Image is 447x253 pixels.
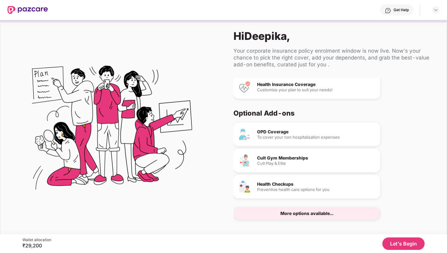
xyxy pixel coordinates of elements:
img: svg+xml;base64,PHN2ZyBpZD0iRHJvcGRvd24tMzJ4MzIiIHhtbG5zPSJodHRwOi8vd3d3LnczLm9yZy8yMDAwL3N2ZyIgd2... [433,7,438,12]
div: Your corporate insurance policy enrolment window is now live. Now's your chance to pick the right... [233,47,437,68]
div: OPD Coverage [257,130,375,134]
img: Health Checkups [238,180,251,193]
div: Hi Deepika , [233,30,437,42]
div: Wallet allocation [22,237,51,242]
div: Cult Play & Elite [257,161,375,165]
div: More options available... [280,211,334,216]
button: Let's Begin [382,237,425,250]
div: Health Checkups [257,182,375,186]
div: To cover your non hospitalisation expenses [257,135,375,139]
div: Cult Gym Memberships [257,156,375,160]
div: Optional Add-ons [233,109,432,117]
img: svg+xml;base64,PHN2ZyBpZD0iSGVscC0zMngzMiIgeG1sbnM9Imh0dHA6Ly93d3cudzMub3JnLzIwMDAvc3ZnIiB3aWR0aD... [385,7,391,14]
div: ₹29,200 [22,242,51,249]
img: New Pazcare Logo [7,6,48,14]
img: Cult Gym Memberships [238,154,251,167]
img: Health Insurance Coverage [238,81,251,93]
div: Health Insurance Coverage [257,82,375,87]
div: Preventive health care options for you [257,188,375,192]
div: Get Help [394,7,409,12]
img: OPD Coverage [238,128,251,141]
img: Flex Benefits Illustration [32,50,192,210]
div: Customise your plan to suit your needs! [257,88,375,92]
